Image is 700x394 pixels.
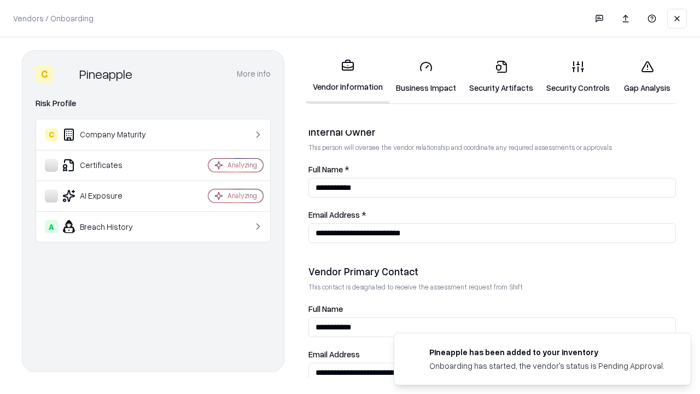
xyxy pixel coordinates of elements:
div: Onboarding has started, the vendor's status is Pending Approval. [429,360,664,372]
p: This contact is designated to receive the assessment request from Shift [308,282,676,292]
img: pineappleenergy.com [407,346,421,360]
div: C [36,65,53,83]
label: Email Address [308,350,676,358]
div: Certificates [45,159,176,172]
div: Analyzing [227,191,257,200]
p: Vendors / Onboarding [13,13,94,24]
label: Email Address * [308,211,676,219]
a: Security Controls [540,51,616,102]
div: C [45,128,58,141]
p: This person will oversee the vendor relationship and coordinate any required assessments or appro... [308,143,676,152]
a: Vendor Information [306,50,389,103]
div: Risk Profile [36,97,271,110]
div: Vendor Primary Contact [308,265,676,278]
label: Full Name [308,305,676,313]
a: Security Artifacts [463,51,540,102]
div: Analyzing [227,160,257,170]
div: Internal Owner [308,125,676,138]
button: More info [237,64,271,84]
div: Pineapple [79,65,132,83]
a: Business Impact [389,51,463,102]
div: A [45,220,58,233]
label: Full Name * [308,165,676,173]
div: Breach History [45,220,176,233]
div: Pineapple has been added to your inventory [429,346,664,358]
div: AI Exposure [45,189,176,202]
a: Gap Analysis [616,51,678,102]
img: Pineapple [57,65,75,83]
div: Company Maturity [45,128,176,141]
